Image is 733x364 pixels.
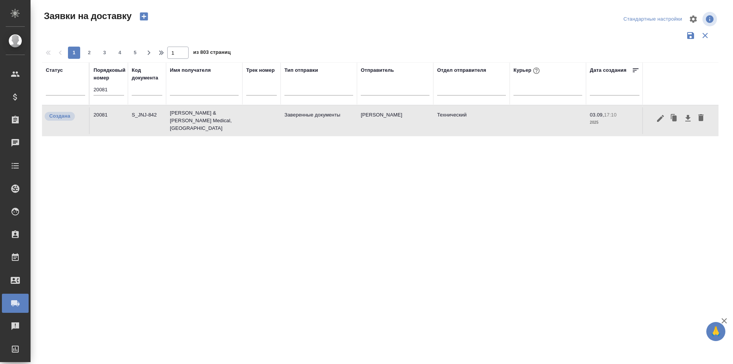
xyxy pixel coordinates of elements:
[90,107,128,134] td: 20081
[128,107,166,134] td: S_JNJ-842
[166,105,242,136] td: [PERSON_NAME] & [PERSON_NAME] Medical, [GEOGRAPHIC_DATA]
[654,111,667,126] button: Редактировать
[684,10,702,28] span: Настроить таблицу
[284,66,318,74] div: Тип отправки
[46,66,63,74] div: Статус
[698,28,712,43] button: Сбросить фильтры
[42,10,132,22] span: Заявки на доставку
[83,47,95,59] button: 2
[98,47,111,59] button: 3
[702,12,718,26] span: Посмотреть информацию
[94,66,126,82] div: Порядковый номер
[513,66,541,76] div: Курьер
[683,28,698,43] button: Сохранить фильтры
[98,49,111,57] span: 3
[531,66,541,76] button: При выборе курьера статус заявки автоматически поменяется на «Принята»
[246,66,275,74] div: Трек номер
[129,49,141,57] span: 5
[170,66,211,74] div: Имя получателя
[193,48,231,59] span: из 803 страниц
[129,47,141,59] button: 5
[357,107,433,134] td: [PERSON_NAME]
[622,13,684,25] div: split button
[135,10,153,23] button: Создать
[604,112,617,118] p: 17:10
[437,66,486,74] div: Отдел отправителя
[706,322,725,341] button: 🙏
[44,111,85,121] div: Новая заявка, еще не передана в работу
[590,119,639,126] p: 2025
[590,112,604,118] p: 03.09,
[433,107,510,134] td: Технический
[132,66,162,82] div: Код документа
[49,112,70,120] p: Создана
[590,66,626,74] div: Дата создания
[681,111,694,126] button: Скачать
[281,107,357,134] td: Заверенные документы
[709,324,722,340] span: 🙏
[694,111,707,126] button: Удалить
[83,49,95,57] span: 2
[114,49,126,57] span: 4
[114,47,126,59] button: 4
[361,66,394,74] div: Отправитель
[667,111,681,126] button: Клонировать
